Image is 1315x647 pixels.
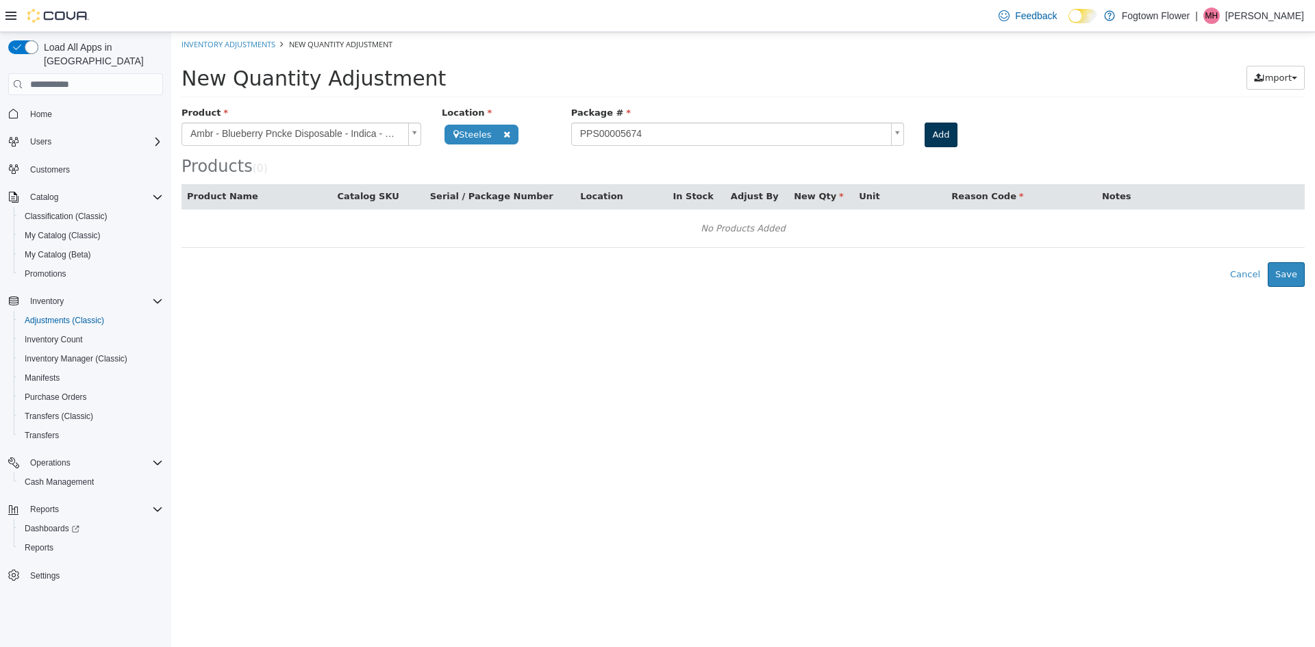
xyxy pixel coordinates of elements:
[30,570,60,581] span: Settings
[19,370,163,386] span: Manifests
[1068,9,1097,23] input: Dark Mode
[25,134,57,150] button: Users
[19,331,88,348] a: Inventory Count
[19,227,106,244] a: My Catalog (Classic)
[19,474,99,490] a: Cash Management
[14,472,168,492] button: Cash Management
[19,208,163,225] span: Classification (Classic)
[25,105,163,122] span: Home
[25,249,91,260] span: My Catalog (Beta)
[1122,8,1190,24] p: Fogtown Flower
[25,372,60,383] span: Manifests
[19,370,65,386] a: Manifests
[19,389,92,405] a: Purchase Orders
[19,520,163,537] span: Dashboards
[25,293,69,309] button: Inventory
[19,427,64,444] a: Transfers
[14,226,168,245] button: My Catalog (Classic)
[19,246,97,263] a: My Catalog (Beta)
[14,407,168,426] button: Transfers (Classic)
[753,90,786,115] button: Add
[14,330,168,349] button: Inventory Count
[1195,8,1198,24] p: |
[25,567,163,584] span: Settings
[1205,8,1218,24] span: MH
[19,389,163,405] span: Purchase Orders
[19,540,59,556] a: Reports
[11,91,231,113] span: Ambr - Blueberry Pncke Disposable - Indica - 1g
[14,349,168,368] button: Inventory Manager (Classic)
[1097,230,1134,255] button: Save
[19,408,99,424] a: Transfers (Classic)
[501,157,544,171] button: In Stock
[19,208,113,225] a: Classification (Classic)
[3,500,168,519] button: Reports
[38,40,163,68] span: Load All Apps in [GEOGRAPHIC_DATA]
[30,457,71,468] span: Operations
[25,106,58,123] a: Home
[14,426,168,445] button: Transfers
[30,109,52,120] span: Home
[16,157,90,171] button: Product Name
[25,430,59,441] span: Transfers
[25,293,163,309] span: Inventory
[86,130,92,142] span: 0
[3,160,168,179] button: Customers
[409,157,454,171] button: Location
[25,134,163,150] span: Users
[780,159,852,169] span: Reason Code
[273,92,347,112] span: Steeles
[25,477,94,487] span: Cash Management
[1051,230,1097,255] button: Cancel
[19,312,110,329] a: Adjustments (Classic)
[19,246,163,263] span: My Catalog (Beta)
[27,9,89,23] img: Cova
[14,388,168,407] button: Purchase Orders
[19,312,163,329] span: Adjustments (Classic)
[14,368,168,388] button: Manifests
[30,504,59,515] span: Reports
[401,91,715,113] span: PPS00005674
[25,230,101,241] span: My Catalog (Classic)
[25,455,76,471] button: Operations
[3,453,168,472] button: Operations
[25,334,83,345] span: Inventory Count
[14,311,168,330] button: Adjustments (Classic)
[19,266,72,282] a: Promotions
[10,7,104,17] a: Inventory Adjustments
[19,408,163,424] span: Transfers (Classic)
[166,157,231,171] button: Catalog SKU
[25,353,127,364] span: Inventory Manager (Classic)
[25,568,65,584] a: Settings
[19,520,85,537] a: Dashboards
[931,157,962,171] button: Notes
[3,188,168,207] button: Catalog
[25,501,64,518] button: Reports
[25,315,104,326] span: Adjustments (Classic)
[19,331,163,348] span: Inventory Count
[25,189,64,205] button: Catalog
[19,186,1125,207] div: No Products Added
[688,157,711,171] button: Unit
[25,455,163,471] span: Operations
[25,189,163,205] span: Catalog
[3,132,168,151] button: Users
[3,103,168,123] button: Home
[30,296,64,307] span: Inventory
[560,157,610,171] button: Adjust By
[19,540,163,556] span: Reports
[25,392,87,403] span: Purchase Orders
[19,351,163,367] span: Inventory Manager (Classic)
[1075,34,1134,58] button: Import
[14,207,168,226] button: Classification (Classic)
[400,90,734,114] a: PPS00005674
[82,130,97,142] small: ( )
[3,566,168,585] button: Settings
[8,98,163,621] nav: Complex example
[1225,8,1304,24] p: [PERSON_NAME]
[25,161,163,178] span: Customers
[10,75,57,86] span: Product
[19,227,163,244] span: My Catalog (Classic)
[25,162,75,178] a: Customers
